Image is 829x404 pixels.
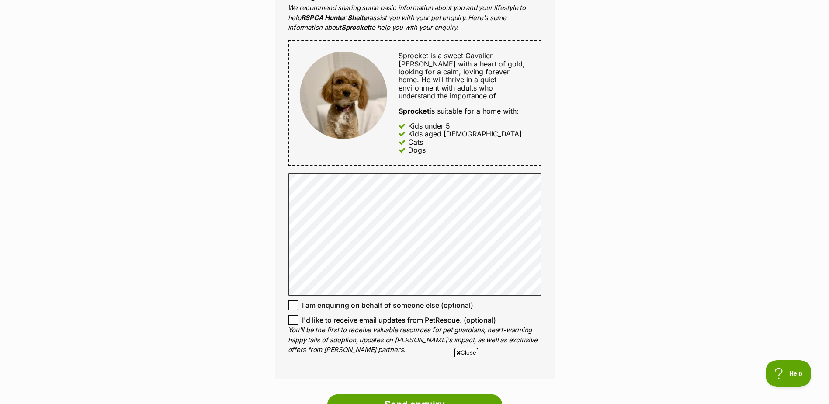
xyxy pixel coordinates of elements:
[302,315,496,325] span: I'd like to receive email updates from PetRescue. (optional)
[288,325,541,355] p: You'll be the first to receive valuable resources for pet guardians, heart-warming happy tails of...
[288,3,541,33] p: We recommend sharing some basic information about you and your lifestyle to help assist you with ...
[256,360,574,400] iframe: Advertisement
[302,300,473,310] span: I am enquiring on behalf of someone else (optional)
[399,107,430,115] strong: Sprocket
[408,146,426,154] div: Dogs
[399,107,529,115] div: is suitable for a home with:
[301,14,370,22] strong: RSPCA Hunter Shelter
[766,360,812,387] iframe: Help Scout Beacon - Open
[454,348,478,357] span: Close
[399,51,525,100] span: Sprocket is a sweet Cavalier [PERSON_NAME] with a heart of gold, looking for a calm, loving forev...
[408,138,423,146] div: Cats
[408,122,450,130] div: Kids under 5
[408,130,522,138] div: Kids aged [DEMOGRAPHIC_DATA]
[300,52,387,139] img: Sprocket
[341,23,369,31] strong: Sprocket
